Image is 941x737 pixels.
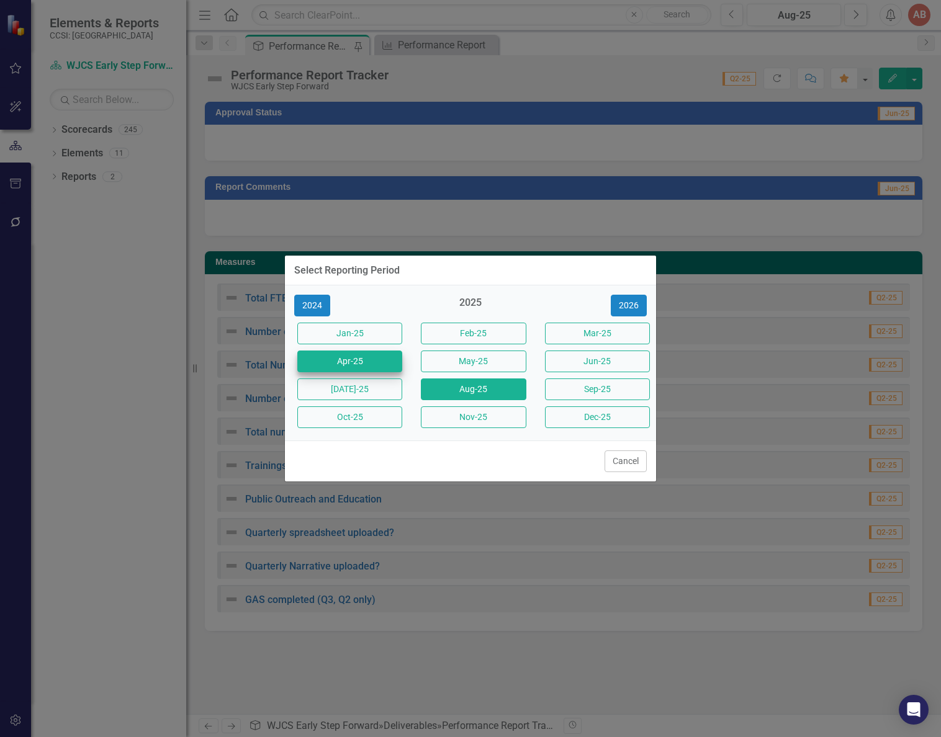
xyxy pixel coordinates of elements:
[545,406,650,428] button: Dec-25
[421,406,526,428] button: Nov-25
[418,296,523,316] div: 2025
[545,351,650,372] button: Jun-25
[605,450,647,472] button: Cancel
[421,323,526,344] button: Feb-25
[297,406,402,428] button: Oct-25
[297,378,402,400] button: [DATE]-25
[294,295,330,316] button: 2024
[294,265,400,276] div: Select Reporting Period
[421,351,526,372] button: May-25
[545,323,650,344] button: Mar-25
[611,295,647,316] button: 2026
[297,323,402,344] button: Jan-25
[421,378,526,400] button: Aug-25
[545,378,650,400] button: Sep-25
[297,351,402,372] button: Apr-25
[899,695,929,725] div: Open Intercom Messenger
